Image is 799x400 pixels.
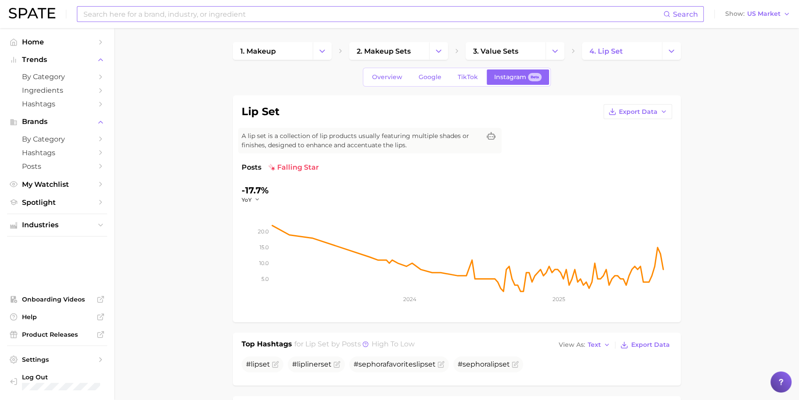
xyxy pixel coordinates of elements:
button: Trends [7,53,107,66]
span: Home [22,38,92,46]
span: Ingredients [22,86,92,95]
span: 2. makeup sets [357,47,411,55]
a: Product Releases [7,328,107,341]
span: falling star [268,162,319,173]
a: Onboarding Videos [7,293,107,306]
tspan: 20.0 [258,228,269,235]
a: by Category [7,70,107,84]
a: Spotlight [7,196,107,209]
button: YoY [242,196,260,204]
a: InstagramBeta [487,69,549,85]
span: # liner [292,360,332,368]
button: Export Data [618,339,672,351]
img: SPATE [9,8,55,18]
span: set [259,360,270,368]
a: Hashtags [7,146,107,160]
a: Log out. Currently logged in with e-mail jenny.zeng@spate.nyc. [7,371,107,393]
span: #sephora [458,360,510,368]
button: Industries [7,218,107,232]
span: Google [419,73,441,81]
a: Posts [7,160,107,173]
a: 4. lip set [582,42,662,60]
span: YoY [242,196,252,204]
h1: lip set [242,106,279,117]
span: Help [22,313,92,321]
span: Settings [22,356,92,364]
span: 3. value sets [473,47,518,55]
a: Hashtags [7,97,107,111]
span: 4. lip set [589,47,623,55]
span: View As [559,342,585,347]
tspan: 2024 [403,296,416,302]
button: Export Data [604,104,672,119]
input: Search here for a brand, industry, or ingredient [83,7,663,22]
a: 2. makeup sets [349,42,429,60]
span: # [246,360,270,368]
tspan: 15.0 [260,244,269,251]
span: #sephorafavorites [354,360,436,368]
button: Change Category [662,42,681,60]
span: Overview [372,73,402,81]
a: Overview [365,69,410,85]
button: Flag as miscategorized or irrelevant [437,361,445,368]
span: Posts [22,162,92,171]
a: Settings [7,353,107,366]
span: A lip set is a collection of lip products usually featuring multiple shades or finishes, designed... [242,131,481,150]
button: Change Category [313,42,332,60]
span: lip [297,360,305,368]
button: Change Category [546,42,564,60]
span: 1. makeup [240,47,276,55]
a: Google [411,69,449,85]
span: My Watchlist [22,180,92,189]
button: Brands [7,115,107,128]
span: Product Releases [22,331,92,338]
span: lip [416,360,425,368]
span: Spotlight [22,198,92,207]
span: high to low [372,340,415,348]
span: by Category [22,73,92,81]
span: Instagram [494,73,526,81]
a: Home [7,35,107,49]
span: Log Out [22,373,100,381]
span: Export Data [619,108,658,116]
span: set [425,360,436,368]
button: View AsText [557,339,613,351]
img: falling star [268,164,275,171]
span: Show [725,11,745,16]
a: by Category [7,132,107,146]
a: My Watchlist [7,178,107,191]
span: Text [588,342,601,347]
span: TikTok [458,73,478,81]
h1: Top Hashtags [242,339,292,351]
button: Flag as miscategorized or irrelevant [333,361,340,368]
a: 3. value sets [466,42,546,60]
span: Posts [242,162,261,173]
span: Export Data [631,341,670,349]
tspan: 5.0 [261,275,269,282]
span: Brands [22,118,92,126]
div: -17.7% [242,183,269,197]
span: lip [251,360,259,368]
span: by Category [22,135,92,143]
span: lip [491,360,499,368]
span: Onboarding Videos [22,295,92,303]
span: Beta [531,73,539,81]
button: Flag as miscategorized or irrelevant [272,361,279,368]
tspan: 2025 [552,296,565,302]
a: Help [7,310,107,324]
a: TikTok [450,69,485,85]
span: set [321,360,332,368]
a: Ingredients [7,84,107,97]
a: 1. makeup [233,42,313,60]
span: lip set [305,340,329,348]
span: Hashtags [22,100,92,108]
tspan: 10.0 [259,260,269,266]
span: Trends [22,56,92,64]
button: Change Category [429,42,448,60]
span: set [499,360,510,368]
span: Industries [22,221,92,229]
h2: for by Posts [294,339,415,351]
button: ShowUS Market [723,8,792,20]
button: Flag as miscategorized or irrelevant [512,361,519,368]
span: Search [673,10,698,18]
